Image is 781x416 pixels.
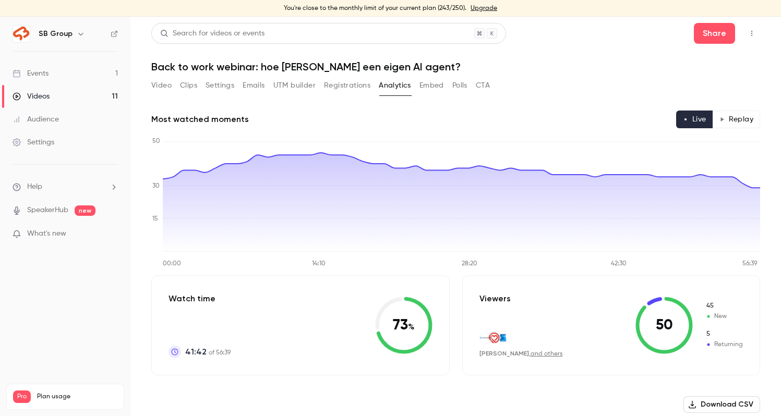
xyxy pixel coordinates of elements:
[13,26,30,42] img: SB Group
[37,393,117,401] span: Plan usage
[479,350,529,357] span: [PERSON_NAME]
[27,205,68,216] a: SpeakerHub
[379,77,411,94] button: Analytics
[39,29,73,39] h6: SB Group
[27,181,42,192] span: Help
[13,390,31,403] span: Pro
[13,181,118,192] li: help-dropdown-opener
[273,77,316,94] button: UTM builder
[151,77,172,94] button: Video
[694,23,735,44] button: Share
[705,329,743,339] span: Returning
[497,332,508,344] img: live.nl
[676,111,713,128] button: Live
[27,228,66,239] span: What's new
[13,91,50,102] div: Videos
[705,312,743,321] span: New
[742,261,758,267] tspan: 56:39
[419,77,444,94] button: Embed
[471,4,497,13] a: Upgrade
[169,292,231,305] p: Watch time
[152,183,160,189] tspan: 30
[705,340,743,349] span: Returning
[13,114,59,125] div: Audience
[480,337,491,339] img: heattransformers.com
[479,292,511,305] p: Viewers
[462,261,477,267] tspan: 28:20
[705,301,743,311] span: New
[151,113,249,126] h2: Most watched moments
[312,261,326,267] tspan: 14:10
[152,138,160,144] tspan: 50
[152,216,158,222] tspan: 15
[206,77,234,94] button: Settings
[324,77,370,94] button: Registrations
[160,28,265,39] div: Search for videos or events
[105,229,118,239] iframe: Noticeable Trigger
[75,205,95,216] span: new
[452,77,467,94] button: Polls
[13,68,49,79] div: Events
[683,396,760,413] button: Download CSV
[180,77,197,94] button: Clips
[743,25,760,42] button: Top Bar Actions
[531,351,563,357] a: and others
[163,261,181,267] tspan: 00:00
[479,349,563,358] div: ,
[185,346,207,358] span: 41:42
[611,261,627,267] tspan: 42:30
[476,77,490,94] button: CTA
[185,346,231,358] p: of 56:39
[243,77,265,94] button: Emails
[13,137,54,148] div: Settings
[713,111,760,128] button: Replay
[488,332,500,344] img: sarkon.nl
[151,60,760,73] h1: Back to work webinar: hoe [PERSON_NAME] een eigen AI agent?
